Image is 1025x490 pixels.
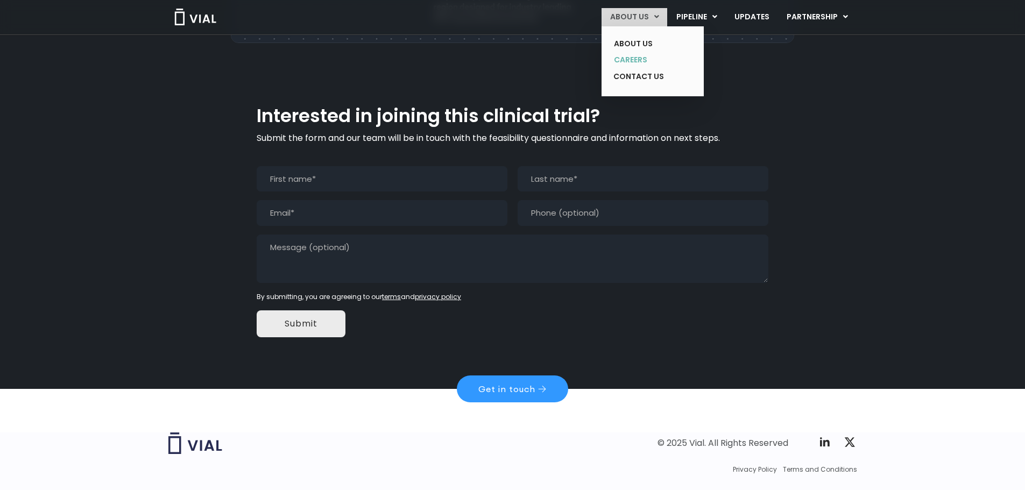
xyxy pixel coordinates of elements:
img: Vial Logo [174,9,217,25]
a: PIPELINEMenu Toggle [668,8,725,26]
input: Phone (optional) [518,200,768,226]
img: Vial logo wih "Vial" spelled out [168,432,222,454]
span: Get in touch [478,385,535,393]
a: UPDATES [726,8,777,26]
a: terms [382,292,401,301]
a: privacy policy [415,292,461,301]
input: Email* [257,200,507,226]
a: ABOUT US [605,35,684,52]
a: Get in touch [457,375,568,402]
a: CAREERS [605,52,684,68]
a: ABOUT USMenu Toggle [602,8,667,26]
a: Privacy Policy [733,465,777,474]
div: By submitting, you are agreeing to our and [257,292,768,302]
div: © 2025 Vial. All Rights Reserved [658,437,788,449]
a: PARTNERSHIPMenu Toggle [778,8,857,26]
input: Submit [257,310,345,337]
p: Submit the form and our team will be in touch with the feasibility questionnaire and information ... [257,132,768,145]
input: Last name* [518,166,768,192]
input: First name* [257,166,507,192]
a: CONTACT US [605,68,684,86]
h2: Interested in joining this clinical trial? [257,106,768,126]
a: Terms and Conditions [783,465,857,474]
